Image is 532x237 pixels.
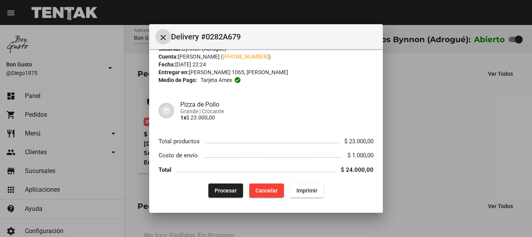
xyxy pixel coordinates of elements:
strong: Cuenta: [159,53,178,60]
span: Tarjeta amex [201,76,232,84]
strong: Medio de Pago: [159,76,197,84]
button: Cancelar [249,184,284,198]
mat-icon: Cerrar [159,33,168,42]
li: Total productos $ 23.000,00 [159,134,373,148]
span: Procesar [215,187,237,194]
span: Cancelar [255,187,278,194]
span: Imprimir [296,187,317,194]
p: $ 23.000,00 [180,114,373,121]
strong: Entregar en: [159,69,189,75]
img: 07c47add-75b0-4ce5-9aba-194f44787723.jpg [159,103,174,118]
button: Cerrar [155,29,171,45]
div: [PERSON_NAME] 1065, [PERSON_NAME] [159,68,373,76]
strong: Fecha: [159,61,175,68]
mat-icon: check_circle [234,77,241,84]
li: Total $ 24.000,00 [159,163,373,177]
h4: Pizza de Pollo [180,101,373,108]
div: [DATE] 22:24 [159,61,373,68]
button: Procesar [208,184,243,198]
b: 1x [180,114,186,121]
li: Costo de envío $ 1.000,00 [159,148,373,163]
a: [PHONE_NUMBER] [223,53,269,60]
span: Delivery #0282A679 [171,30,377,43]
div: [PERSON_NAME] ( ) [159,53,373,61]
span: Grande | Crocante [180,108,373,114]
button: Imprimir [290,184,324,198]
